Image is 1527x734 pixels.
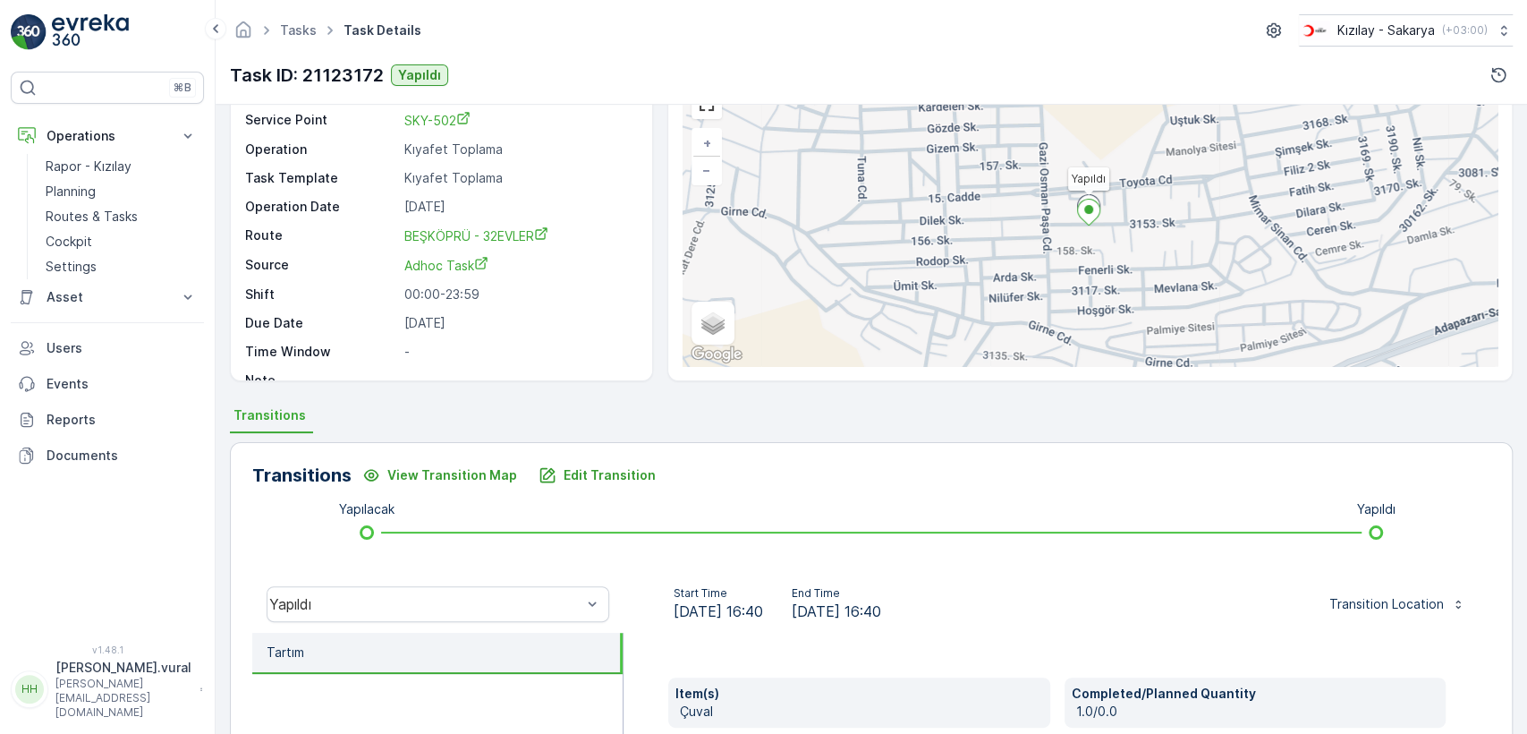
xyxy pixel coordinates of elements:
p: Documents [47,447,197,465]
p: Kızılay - Sakarya [1337,21,1435,39]
span: [DATE] 16:40 [792,601,881,622]
a: Cockpit [38,229,204,254]
a: Homepage [233,27,253,42]
p: View Transition Map [387,466,517,484]
p: 1.0/0.0 [1076,703,1438,721]
img: k%C4%B1z%C4%B1lay_DTAvauz.png [1299,21,1330,40]
button: Edit Transition [528,461,666,490]
span: − [702,162,711,177]
span: Task Details [340,21,425,39]
a: Open this area in Google Maps (opens a new window) [687,343,746,366]
img: logo_light-DOdMpM7g.png [52,14,129,50]
p: [PERSON_NAME][EMAIL_ADDRESS][DOMAIN_NAME] [55,677,191,720]
p: Tartım [267,644,304,661]
p: [DATE] [404,314,632,332]
p: Operations [47,127,168,145]
a: Zoom Out [693,157,720,183]
p: Kıyafet Toplama [404,141,632,158]
span: v 1.48.1 [11,644,204,655]
a: Routes & Tasks [38,204,204,229]
p: Planning [46,183,96,201]
a: Layers [693,303,733,343]
p: Source [245,256,397,275]
p: Note [245,371,397,389]
p: ⌘B [174,81,191,95]
button: Asset [11,279,204,315]
p: Operation [245,141,397,158]
p: Yapıldı [1356,500,1395,518]
a: Tasks [280,22,317,38]
button: HH[PERSON_NAME].vural[PERSON_NAME][EMAIL_ADDRESS][DOMAIN_NAME] [11,659,204,720]
span: SKY-502 [404,113,471,128]
a: Documents [11,438,204,474]
button: View Transition Map [352,461,528,490]
p: Edit Transition [564,466,656,484]
p: Kıyafet Toplama [404,169,632,187]
a: Settings [38,254,204,279]
p: Asset [47,288,168,306]
button: Transition Location [1319,590,1476,619]
span: BEŞKÖPRÜ - 32EVLER [404,228,548,243]
p: Task Template [245,169,397,187]
p: Completed/Planned Quantity [1072,685,1438,703]
p: Rapor - Kızılay [46,158,131,175]
img: logo [11,14,47,50]
a: Reports [11,402,204,438]
p: Yapılacak [339,500,394,518]
p: Route [245,226,397,245]
a: Users [11,330,204,366]
div: HH [15,675,44,704]
a: Planning [38,179,204,204]
p: Due Date [245,314,397,332]
p: Start Time [674,586,763,601]
p: Cockpit [46,233,92,251]
a: SKY-502 [404,111,632,130]
a: Rapor - Kızılay [38,154,204,179]
span: Transitions [233,406,306,424]
p: - [404,371,632,389]
p: [DATE] [404,198,632,216]
span: [DATE] 16:40 [674,601,763,622]
p: [PERSON_NAME].vural [55,659,191,677]
p: Yapıldı [398,66,441,84]
p: Service Point [245,111,397,130]
p: Çuval [680,703,1042,721]
a: BEŞKÖPRÜ - 32EVLER [404,226,632,245]
button: Kızılay - Sakarya(+03:00) [1299,14,1513,47]
span: + [703,135,711,150]
p: Transitions [252,462,352,489]
img: Google [687,343,746,366]
p: ( +03:00 ) [1442,23,1488,38]
a: Events [11,366,204,402]
p: Item(s) [675,685,1042,703]
p: Transition Location [1329,595,1444,613]
div: Yapıldı [269,596,581,612]
p: Events [47,375,197,393]
p: Settings [46,258,97,276]
p: 00:00-23:59 [404,286,632,303]
p: Reports [47,411,197,429]
p: - [404,343,632,361]
p: End Time [792,586,881,601]
p: Time Window [245,343,397,361]
a: Zoom In [693,130,720,157]
p: Operation Date [245,198,397,216]
p: Users [47,339,197,357]
button: Yapıldı [391,64,448,86]
span: Adhoc Task [404,258,488,273]
p: Task ID: 21123172 [230,62,384,89]
a: Adhoc Task [404,256,632,275]
button: Operations [11,118,204,154]
p: Routes & Tasks [46,208,138,226]
p: Shift [245,286,397,303]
